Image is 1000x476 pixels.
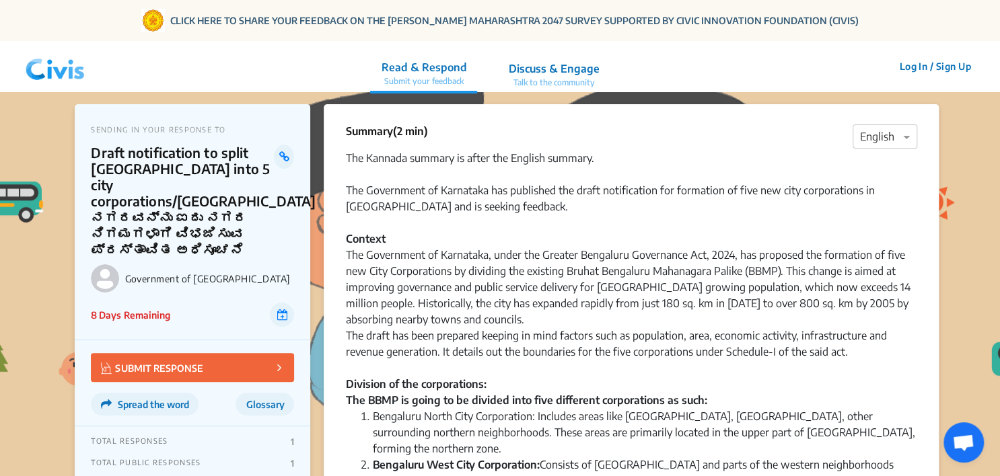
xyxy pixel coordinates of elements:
div: The Government of Karnataka, under the Greater Bengaluru Governance Act, 2024, has proposed the f... [345,247,917,408]
button: SUBMIT RESPONSE [91,353,294,382]
p: SUBMIT RESPONSE [101,360,203,375]
p: Read & Respond [381,59,466,75]
p: TOTAL PUBLIC RESPONSES [91,458,201,469]
button: Glossary [236,393,294,415]
p: TOTAL RESPONSES [91,436,168,447]
img: Government of Karnataka logo [91,264,119,292]
span: Spread the word [117,399,188,410]
strong: Bengaluru West City Corporation: [372,458,539,471]
span: (2 min) [392,124,427,138]
p: Government of [GEOGRAPHIC_DATA] [124,273,294,284]
span: Glossary [246,399,284,410]
strong: Context [345,232,385,245]
div: The Kannada summary is after the English summary. The Government of Karnataka has published the d... [345,150,917,214]
img: Vector.jpg [101,362,112,374]
p: Submit your feedback [381,75,466,87]
button: Spread the word [91,393,199,415]
p: Draft notification to split [GEOGRAPHIC_DATA] into 5 city corporations/[GEOGRAPHIC_DATA] ನಗರವನ್ನು... [91,145,274,257]
p: SENDING IN YOUR RESPONSE TO [91,125,294,134]
a: CLICK HERE TO SHARE YOUR FEEDBACK ON THE [PERSON_NAME] MAHARASHTRA 2047 SURVEY SUPPORTED BY CIVIC... [170,13,859,28]
strong: Division of the corporations: The BBMP is going to be divided into five different corporations as... [345,377,707,407]
p: 1 [291,458,294,469]
p: 1 [291,436,294,447]
a: Open chat [943,422,984,463]
p: Talk to the community [508,77,599,89]
button: Log In / Sign Up [890,56,980,77]
p: Discuss & Engage [508,61,599,77]
p: 8 Days Remaining [91,308,170,322]
li: Bengaluru North City Corporation: Includes areas like [GEOGRAPHIC_DATA], [GEOGRAPHIC_DATA], other... [372,408,917,457]
img: navlogo.png [20,46,90,87]
img: Gom Logo [141,9,165,32]
p: Summary [345,123,427,139]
